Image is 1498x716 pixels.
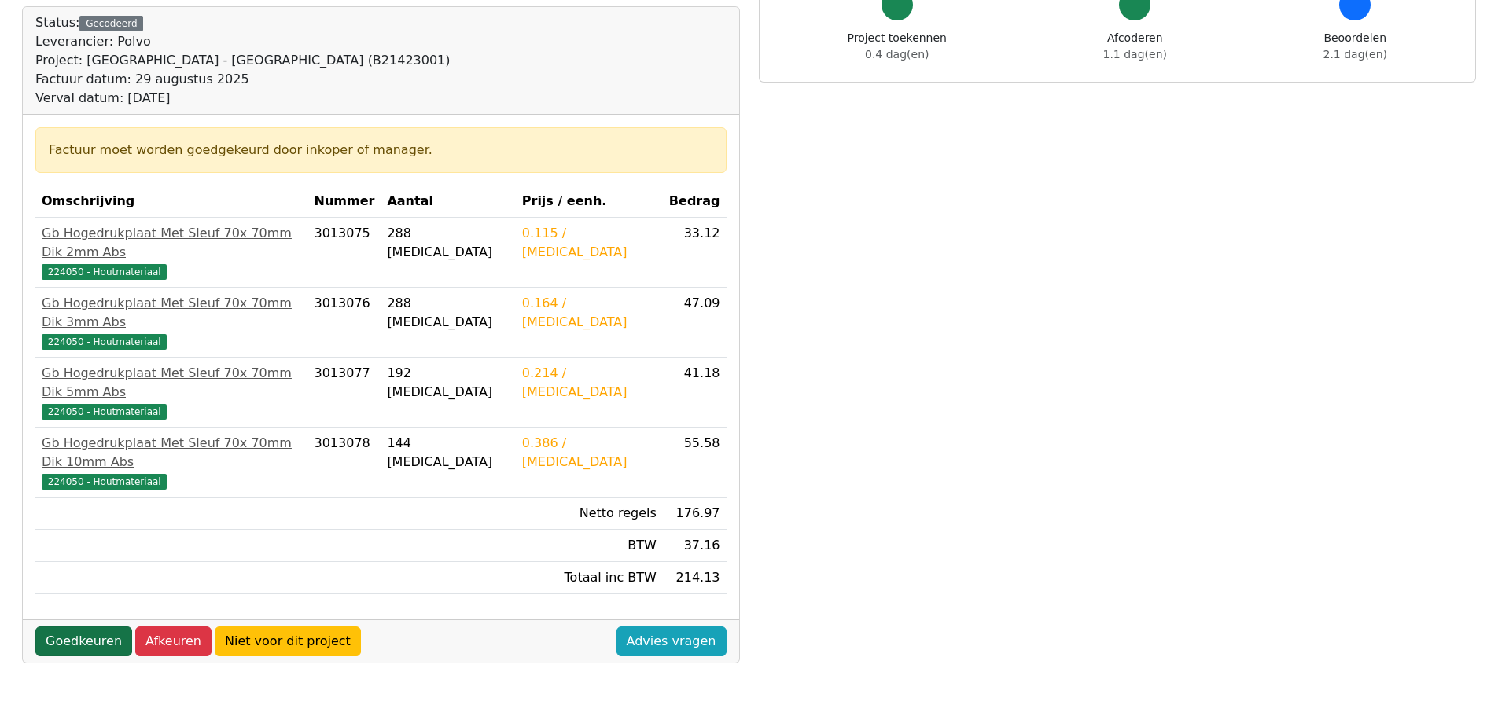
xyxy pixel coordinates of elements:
div: Gb Hogedrukplaat Met Sleuf 70x 70mm Dik 10mm Abs [42,434,302,472]
a: Afkeuren [135,626,212,656]
td: 37.16 [663,530,727,562]
div: 144 [MEDICAL_DATA] [387,434,509,472]
span: 1.1 dag(en) [1103,48,1167,61]
td: 33.12 [663,218,727,288]
span: 224050 - Houtmateriaal [42,334,167,350]
div: Gb Hogedrukplaat Met Sleuf 70x 70mm Dik 2mm Abs [42,224,302,262]
td: 214.13 [663,562,727,594]
td: Netto regels [516,498,663,530]
div: Beoordelen [1323,30,1387,63]
div: Leverancier: Polvo [35,32,451,51]
td: BTW [516,530,663,562]
div: Gecodeerd [79,16,143,31]
td: Totaal inc BTW [516,562,663,594]
th: Bedrag [663,185,727,218]
th: Nummer [308,185,381,218]
div: Afcoderen [1103,30,1167,63]
th: Omschrijving [35,185,308,218]
a: Gb Hogedrukplaat Met Sleuf 70x 70mm Dik 5mm Abs224050 - Houtmateriaal [42,364,302,420]
div: Gb Hogedrukplaat Met Sleuf 70x 70mm Dik 5mm Abs [42,364,302,402]
span: 224050 - Houtmateriaal [42,264,167,280]
a: Niet voor dit project [215,626,361,656]
th: Aantal [381,185,515,218]
a: Advies vragen [616,626,727,656]
div: Verval datum: [DATE] [35,89,451,108]
a: Gb Hogedrukplaat Met Sleuf 70x 70mm Dik 3mm Abs224050 - Houtmateriaal [42,294,302,351]
div: 192 [MEDICAL_DATA] [387,364,509,402]
div: 0.214 / [MEDICAL_DATA] [522,364,657,402]
div: 0.164 / [MEDICAL_DATA] [522,294,657,332]
div: 288 [MEDICAL_DATA] [387,294,509,332]
td: 3013078 [308,428,381,498]
a: Gb Hogedrukplaat Met Sleuf 70x 70mm Dik 10mm Abs224050 - Houtmateriaal [42,434,302,490]
a: Gb Hogedrukplaat Met Sleuf 70x 70mm Dik 2mm Abs224050 - Houtmateriaal [42,224,302,281]
th: Prijs / eenh. [516,185,663,218]
span: 2.1 dag(en) [1323,48,1387,61]
div: Project: [GEOGRAPHIC_DATA] - [GEOGRAPHIC_DATA] (B21423001) [35,51,451,70]
td: 3013075 [308,218,381,288]
span: 224050 - Houtmateriaal [42,474,167,490]
div: Factuur datum: 29 augustus 2025 [35,70,451,89]
td: 3013076 [308,288,381,358]
td: 47.09 [663,288,727,358]
span: 224050 - Houtmateriaal [42,404,167,420]
div: 0.386 / [MEDICAL_DATA] [522,434,657,472]
td: 55.58 [663,428,727,498]
a: Goedkeuren [35,626,132,656]
td: 41.18 [663,358,727,428]
div: Status: [35,13,451,108]
td: 176.97 [663,498,727,530]
span: 0.4 dag(en) [865,48,929,61]
div: 0.115 / [MEDICAL_DATA] [522,224,657,262]
div: 288 [MEDICAL_DATA] [387,224,509,262]
div: Gb Hogedrukplaat Met Sleuf 70x 70mm Dik 3mm Abs [42,294,302,332]
td: 3013077 [308,358,381,428]
div: Project toekennen [848,30,947,63]
div: Factuur moet worden goedgekeurd door inkoper of manager. [49,141,713,160]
